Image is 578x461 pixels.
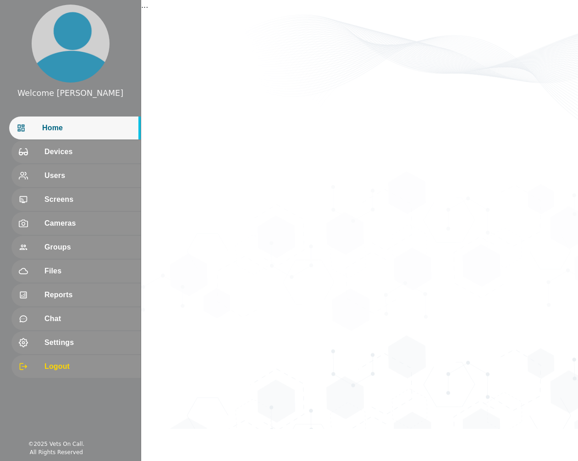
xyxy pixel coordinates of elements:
div: Files [11,260,141,283]
span: Home [42,122,133,133]
div: Settings [11,331,141,354]
span: Chat [44,313,133,324]
div: Devices [11,140,141,163]
div: © 2025 Vets On Call. [28,440,84,448]
div: Users [11,164,141,187]
div: Screens [11,188,141,211]
span: Logout [44,361,133,372]
div: Groups [11,236,141,259]
div: Welcome [PERSON_NAME] [17,87,123,99]
span: Users [44,170,133,181]
span: Files [44,266,133,277]
span: Screens [44,194,133,205]
img: profile.png [32,5,110,83]
div: Reports [11,283,141,306]
span: Devices [44,146,133,157]
div: Logout [11,355,141,378]
div: Chat [11,307,141,330]
div: Cameras [11,212,141,235]
div: Home [9,117,141,139]
div: All Rights Reserved [30,448,83,456]
span: Groups [44,242,133,253]
span: Cameras [44,218,133,229]
span: Settings [44,337,133,348]
span: Reports [44,289,133,300]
